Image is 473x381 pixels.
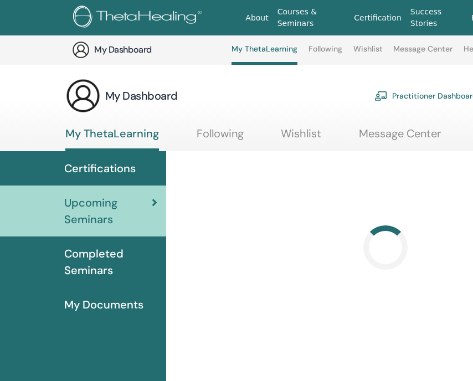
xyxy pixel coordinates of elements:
img: generic-user-icon.jpg [72,41,90,59]
a: Courses & Seminars [273,2,350,34]
a: Following [197,127,244,148]
a: Success Stories [406,2,467,34]
h3: My Dashboard [94,44,205,56]
span: Certifications [64,160,136,177]
span: My Documents [64,296,143,313]
a: My ThetaLearning [65,127,159,151]
a: Message Center [393,44,453,62]
a: About [241,8,273,28]
a: Certification [349,8,405,28]
span: Completed Seminars [64,245,157,279]
img: logo.png [73,6,205,30]
span: Upcoming Seminars [64,194,152,228]
a: My ThetaLearning [232,44,297,65]
a: Following [309,44,342,62]
a: Message Center [359,127,441,148]
img: generic-user-icon.jpg [65,78,101,114]
a: Wishlist [281,127,321,148]
h3: My Dashboard [105,88,178,104]
a: Wishlist [353,44,383,62]
img: chalkboard-teacher.svg [374,91,388,101]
